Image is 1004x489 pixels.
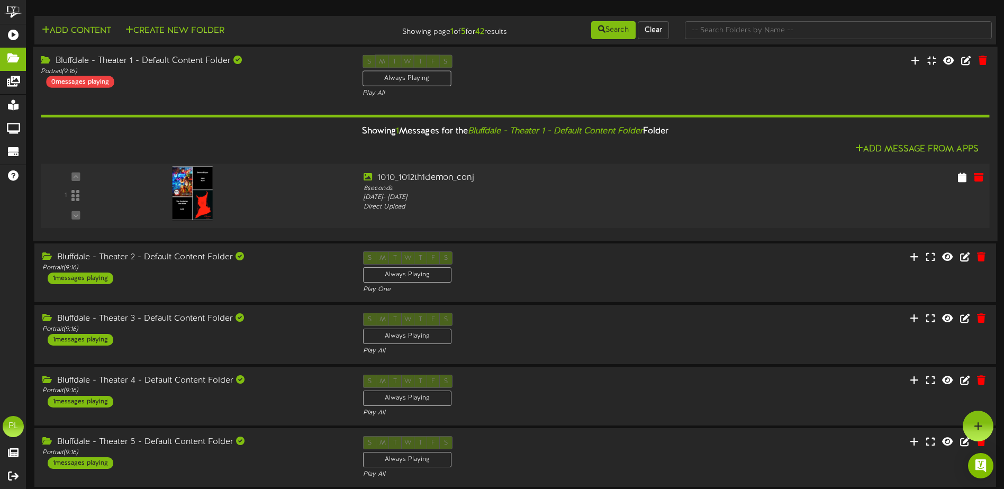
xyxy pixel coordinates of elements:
div: Showing Messages for the Folder [33,120,997,143]
strong: 1 [450,27,454,37]
button: Add Content [39,24,114,38]
div: Showing page of for results [354,20,515,38]
div: Open Intercom Messenger [968,453,993,478]
div: Always Playing [363,452,451,467]
div: PL [3,416,24,437]
strong: 42 [475,27,484,37]
div: Portrait ( 9:16 ) [42,386,347,395]
span: 1 [396,126,399,136]
i: Bluffdale - Theater 1 - Default Content Folder [468,126,643,136]
div: Play All [363,470,668,479]
div: 0 messages playing [46,76,114,88]
div: Bluffdale - Theater 4 - Default Content Folder [42,375,347,387]
input: -- Search Folders by Name -- [685,21,992,39]
strong: 5 [461,27,466,37]
div: Portrait ( 9:16 ) [42,325,347,334]
div: Play All [363,409,668,418]
div: Portrait ( 9:16 ) [42,448,347,457]
div: Direct Upload [364,203,747,212]
div: Bluffdale - Theater 3 - Default Content Folder [42,313,347,325]
div: Bluffdale - Theater 5 - Default Content Folder [42,436,347,448]
div: [DATE] - [DATE] [364,193,747,202]
div: Portrait ( 9:16 ) [42,264,347,273]
div: 1010_1012th1demon_conj [364,172,747,184]
div: Play All [363,347,668,356]
img: 777f5a01-c125-4a5f-8978-1df1dc3e50bd.jpg [173,167,213,220]
div: Always Playing [363,267,451,283]
button: Clear [638,21,669,39]
div: Bluffdale - Theater 1 - Default Content Folder [41,55,346,67]
button: Create New Folder [122,24,228,38]
div: Play All [363,89,668,98]
div: Portrait ( 9:16 ) [41,67,346,76]
div: 1 messages playing [48,457,113,469]
div: 1 messages playing [48,334,113,346]
button: Add Message From Apps [852,143,982,156]
div: Bluffdale - Theater 2 - Default Content Folder [42,251,347,264]
div: Always Playing [363,391,451,406]
div: 1 messages playing [48,273,113,284]
div: Always Playing [363,329,451,344]
div: Always Playing [363,71,451,86]
div: Play One [363,285,668,294]
button: Search [591,21,636,39]
div: 8 seconds [364,184,747,193]
div: 1 messages playing [48,396,113,408]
